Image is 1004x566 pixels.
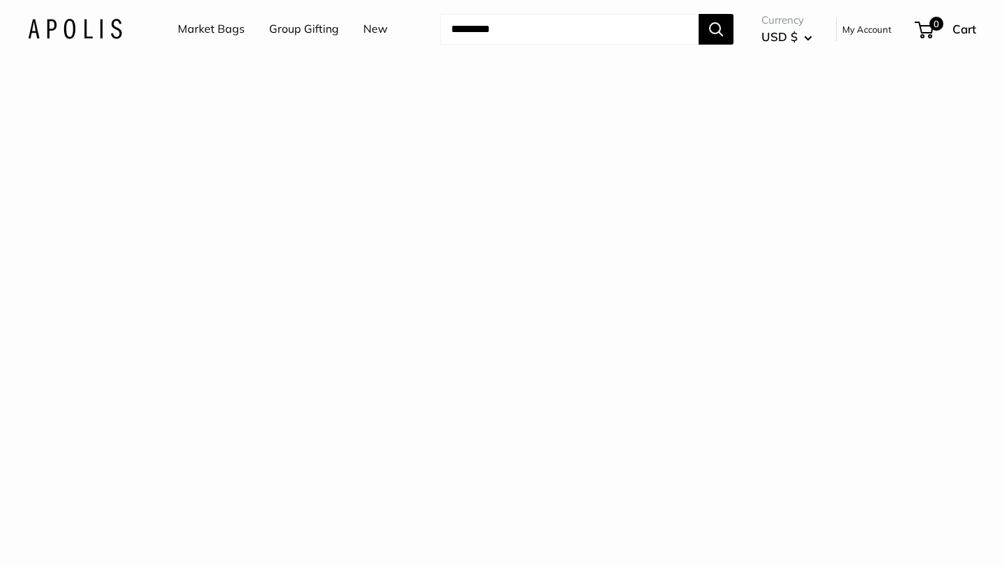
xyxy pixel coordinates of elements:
button: USD $ [761,26,812,48]
a: 0 Cart [916,18,976,40]
a: New [363,19,388,40]
a: Market Bags [178,19,245,40]
span: 0 [929,17,943,31]
a: My Account [842,21,892,38]
img: Apolis [28,19,122,39]
a: Group Gifting [269,19,339,40]
span: Cart [952,22,976,36]
span: Currency [761,10,812,30]
button: Search [699,14,733,45]
input: Search... [440,14,699,45]
span: USD $ [761,29,798,44]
